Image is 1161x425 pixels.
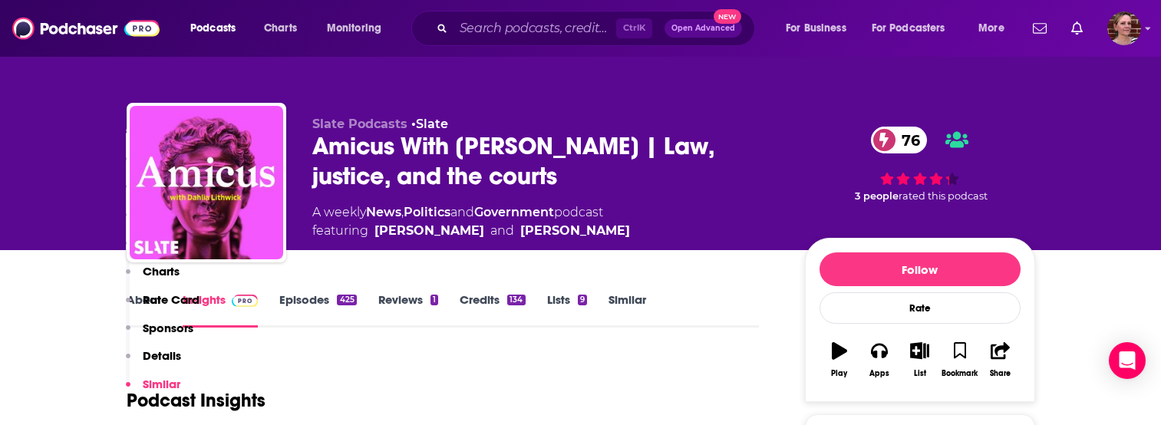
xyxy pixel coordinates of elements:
[312,222,630,240] span: featuring
[775,16,866,41] button: open menu
[872,18,945,39] span: For Podcasters
[1065,15,1089,41] a: Show notifications dropdown
[871,127,928,153] a: 76
[914,369,926,378] div: List
[899,332,939,387] button: List
[190,18,236,39] span: Podcasts
[869,369,889,378] div: Apps
[316,16,401,41] button: open menu
[126,377,180,405] button: Similar
[126,348,181,377] button: Details
[859,332,899,387] button: Apps
[180,16,256,41] button: open menu
[126,321,193,349] button: Sponsors
[143,321,193,335] p: Sponsors
[714,9,741,24] span: New
[547,292,587,328] a: Lists9
[831,369,847,378] div: Play
[1107,12,1141,45] button: Show profile menu
[1107,12,1141,45] img: User Profile
[942,369,978,378] div: Bookmark
[940,332,980,387] button: Bookmark
[411,117,448,131] span: •
[507,295,525,305] div: 134
[862,16,968,41] button: open menu
[1109,342,1146,379] div: Open Intercom Messenger
[12,14,160,43] img: Podchaser - Follow, Share and Rate Podcasts
[855,190,899,202] span: 3 people
[378,292,438,328] a: Reviews1
[130,106,283,259] img: Amicus With Dahlia Lithwick | Law, justice, and the courts
[968,16,1024,41] button: open menu
[404,205,450,219] a: Politics
[337,295,356,305] div: 425
[490,222,514,240] span: and
[886,127,928,153] span: 76
[143,348,181,363] p: Details
[460,292,525,328] a: Credits134
[366,205,401,219] a: News
[820,292,1021,324] div: Rate
[665,19,742,38] button: Open AdvancedNew
[430,295,438,305] div: 1
[980,332,1020,387] button: Share
[312,203,630,240] div: A weekly podcast
[520,222,630,240] div: [PERSON_NAME]
[1027,15,1053,41] a: Show notifications dropdown
[1107,12,1141,45] span: Logged in as katharinemidas
[820,252,1021,286] button: Follow
[616,18,652,38] span: Ctrl K
[426,11,770,46] div: Search podcasts, credits, & more...
[990,369,1011,378] div: Share
[820,332,859,387] button: Play
[805,117,1035,212] div: 76 3 peoplerated this podcast
[401,205,404,219] span: ,
[450,205,474,219] span: and
[899,190,988,202] span: rated this podcast
[279,292,356,328] a: Episodes425
[978,18,1004,39] span: More
[454,16,616,41] input: Search podcasts, credits, & more...
[578,295,587,305] div: 9
[671,25,735,32] span: Open Advanced
[312,117,407,131] span: Slate Podcasts
[786,18,846,39] span: For Business
[374,222,484,240] a: Dahlia Lithwick
[474,205,554,219] a: Government
[327,18,381,39] span: Monitoring
[416,117,448,131] a: Slate
[143,292,200,307] p: Rate Card
[126,292,200,321] button: Rate Card
[143,377,180,391] p: Similar
[264,18,297,39] span: Charts
[254,16,306,41] a: Charts
[609,292,646,328] a: Similar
